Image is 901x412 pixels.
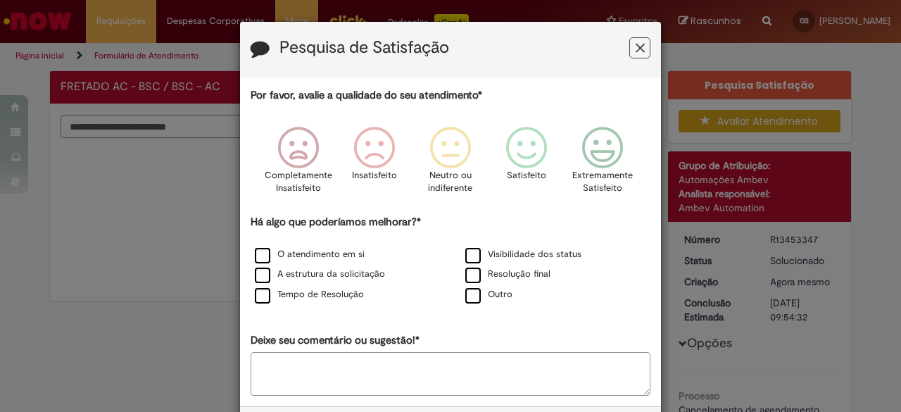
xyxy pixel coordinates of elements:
[567,116,638,213] div: Extremamente Satisfeito
[465,268,550,281] label: Resolução final
[465,288,512,301] label: Outro
[251,215,650,306] div: Há algo que poderíamos melhorar?*
[255,248,365,261] label: O atendimento em si
[491,116,562,213] div: Satisfeito
[255,288,364,301] label: Tempo de Resolução
[425,169,476,195] p: Neutro ou indiferente
[279,39,449,57] label: Pesquisa de Satisfação
[251,88,482,103] label: Por favor, avalie a qualidade do seu atendimento*
[507,169,546,182] p: Satisfeito
[352,169,397,182] p: Insatisfeito
[339,116,410,213] div: Insatisfeito
[262,116,334,213] div: Completamente Insatisfeito
[265,169,332,195] p: Completamente Insatisfeito
[465,248,581,261] label: Visibilidade dos status
[572,169,633,195] p: Extremamente Satisfeito
[251,333,420,348] label: Deixe seu comentário ou sugestão!*
[415,116,486,213] div: Neutro ou indiferente
[255,268,385,281] label: A estrutura da solicitação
